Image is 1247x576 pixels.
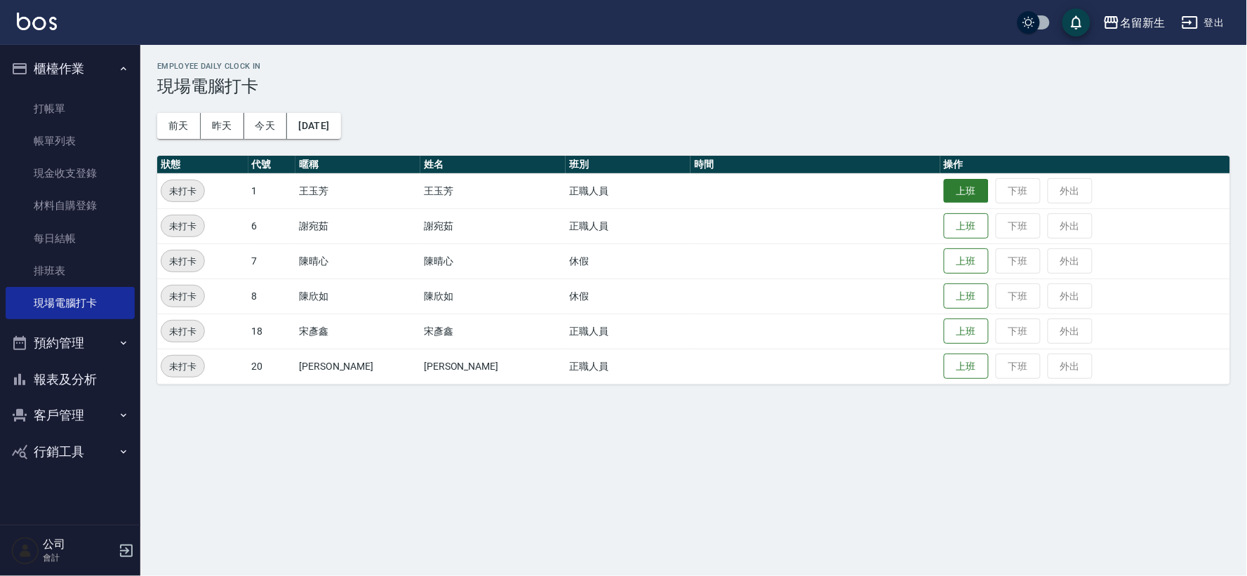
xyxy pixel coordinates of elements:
span: 未打卡 [161,184,204,199]
td: 陳晴心 [420,243,566,279]
h5: 公司 [43,537,114,551]
td: 正職人員 [566,208,691,243]
th: 暱稱 [295,156,420,174]
td: 8 [248,279,295,314]
td: 陳欣如 [420,279,566,314]
td: 陳晴心 [295,243,420,279]
button: 昨天 [201,113,244,139]
a: 材料自購登錄 [6,189,135,222]
td: 宋彥鑫 [295,314,420,349]
button: 報表及分析 [6,361,135,398]
button: 客戶管理 [6,397,135,434]
td: 陳欣如 [295,279,420,314]
td: 6 [248,208,295,243]
td: 18 [248,314,295,349]
button: 上班 [944,319,989,344]
td: 休假 [566,279,691,314]
a: 現場電腦打卡 [6,287,135,319]
td: 宋彥鑫 [420,314,566,349]
th: 代號 [248,156,295,174]
span: 未打卡 [161,289,204,304]
td: 謝宛茹 [420,208,566,243]
button: 櫃檯作業 [6,51,135,87]
td: 王玉芳 [420,173,566,208]
td: 20 [248,349,295,384]
button: 登出 [1176,10,1230,36]
button: 上班 [944,283,989,309]
td: [PERSON_NAME] [420,349,566,384]
td: 7 [248,243,295,279]
th: 狀態 [157,156,248,174]
td: 正職人員 [566,173,691,208]
span: 未打卡 [161,219,204,234]
a: 打帳單 [6,93,135,125]
th: 操作 [940,156,1230,174]
button: 上班 [944,179,989,203]
a: 帳單列表 [6,125,135,157]
button: 前天 [157,113,201,139]
td: 1 [248,173,295,208]
th: 姓名 [420,156,566,174]
img: Person [11,537,39,565]
button: save [1062,8,1091,36]
th: 時間 [691,156,940,174]
td: 王玉芳 [295,173,420,208]
td: [PERSON_NAME] [295,349,420,384]
img: Logo [17,13,57,30]
h2: Employee Daily Clock In [157,62,1230,71]
td: 正職人員 [566,349,691,384]
a: 現金收支登錄 [6,157,135,189]
td: 謝宛茹 [295,208,420,243]
th: 班別 [566,156,691,174]
button: 上班 [944,354,989,380]
button: [DATE] [287,113,340,139]
button: 上班 [944,213,989,239]
a: 每日結帳 [6,222,135,255]
button: 今天 [244,113,288,139]
button: 預約管理 [6,325,135,361]
a: 排班表 [6,255,135,287]
td: 正職人員 [566,314,691,349]
button: 上班 [944,248,989,274]
td: 休假 [566,243,691,279]
div: 名留新生 [1120,14,1165,32]
span: 未打卡 [161,359,204,374]
p: 會計 [43,551,114,564]
button: 行銷工具 [6,434,135,470]
span: 未打卡 [161,254,204,269]
span: 未打卡 [161,324,204,339]
h3: 現場電腦打卡 [157,76,1230,96]
button: 名留新生 [1098,8,1171,37]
